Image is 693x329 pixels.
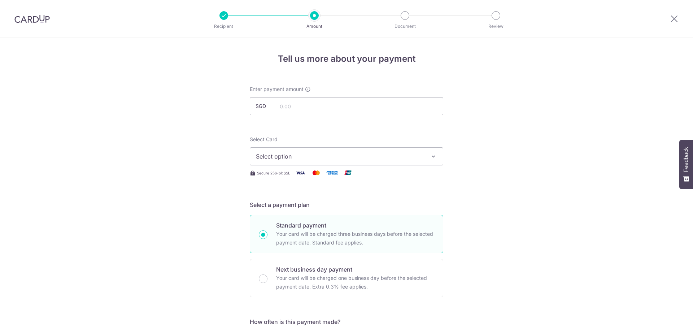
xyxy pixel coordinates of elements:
p: Amount [288,23,341,30]
p: Standard payment [276,221,434,230]
p: Your card will be charged three business days before the selected payment date. Standard fee appl... [276,230,434,247]
span: Select option [256,152,424,161]
span: Enter payment amount [250,86,304,93]
img: Union Pay [341,168,355,177]
img: Visa [293,168,308,177]
span: Feedback [683,147,689,172]
p: Review [469,23,523,30]
span: Secure 256-bit SSL [257,170,290,176]
h5: Select a payment plan [250,200,443,209]
p: Document [378,23,432,30]
button: Feedback - Show survey [679,140,693,189]
input: 0.00 [250,97,443,115]
img: Mastercard [309,168,323,177]
p: Recipient [197,23,250,30]
h5: How often is this payment made? [250,317,443,326]
span: SGD [256,103,274,110]
span: translation missing: en.payables.payment_networks.credit_card.summary.labels.select_card [250,136,278,142]
p: Next business day payment [276,265,434,274]
p: Your card will be charged one business day before the selected payment date. Extra 0.3% fee applies. [276,274,434,291]
button: Select option [250,147,443,165]
img: American Express [325,168,339,177]
iframe: Opens a widget where you can find more information [647,307,686,325]
h4: Tell us more about your payment [250,52,443,65]
img: CardUp [14,14,50,23]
